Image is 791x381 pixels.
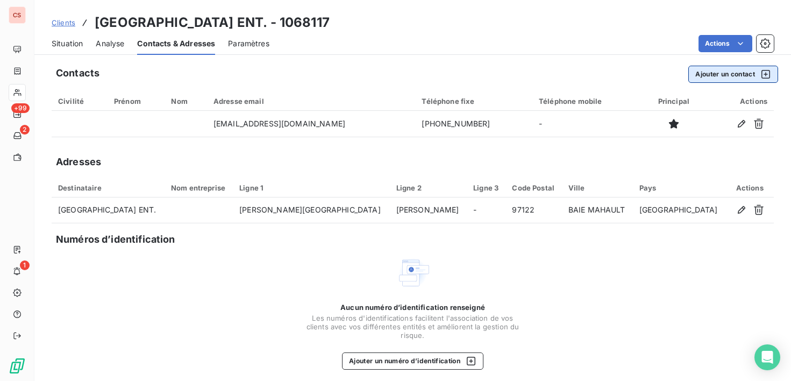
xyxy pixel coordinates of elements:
a: 2 [9,127,25,144]
div: Nom entreprise [171,184,226,192]
h5: Numéros d’identification [56,232,175,247]
div: Destinataire [58,184,158,192]
td: 97122 [505,197,561,223]
span: +99 [11,103,30,113]
td: BAIE MAHAULT [562,197,633,223]
div: CS [9,6,26,24]
div: Ville [568,184,626,192]
span: Situation [52,38,83,49]
td: [PHONE_NUMBER] [415,111,532,137]
span: Contacts & Adresses [137,38,215,49]
div: Actions [712,97,767,105]
td: [GEOGRAPHIC_DATA] ENT. [52,197,165,223]
td: [PERSON_NAME][GEOGRAPHIC_DATA] [233,197,389,223]
div: Actions [732,184,767,192]
td: [GEOGRAPHIC_DATA] [633,197,726,223]
td: [PERSON_NAME] [390,197,467,223]
h5: Adresses [56,154,101,170]
div: Nom [171,97,200,105]
a: Clients [52,17,75,28]
div: Ligne 3 [473,184,499,192]
button: Ajouter un numéro d’identification [342,352,483,370]
div: Téléphone mobile [539,97,636,105]
span: Clients [52,18,75,27]
span: Analyse [96,38,124,49]
td: - [467,197,505,223]
div: Téléphone fixe [422,97,526,105]
h5: Contacts [56,66,99,81]
h3: [GEOGRAPHIC_DATA] ENT. - 1068117 [95,13,330,32]
td: - [532,111,642,137]
img: Empty state [396,256,430,290]
a: +99 [9,105,25,123]
div: Ligne 1 [239,184,383,192]
div: Ligne 2 [396,184,460,192]
div: Pays [639,184,719,192]
span: 2 [20,125,30,135]
img: Logo LeanPay [9,357,26,375]
div: Open Intercom Messenger [754,344,780,370]
div: Principal [649,97,700,105]
button: Ajouter un contact [688,66,778,83]
div: Code Postal [512,184,555,192]
button: Actions [699,35,752,52]
span: Les numéros d'identifications facilitent l'association de vos clients avec vos différentes entité... [305,314,521,340]
div: Civilité [58,97,101,105]
span: Aucun numéro d’identification renseigné [340,303,485,312]
span: Paramètres [228,38,269,49]
td: [EMAIL_ADDRESS][DOMAIN_NAME] [207,111,416,137]
div: Adresse email [213,97,409,105]
div: Prénom [114,97,158,105]
span: 1 [20,260,30,270]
